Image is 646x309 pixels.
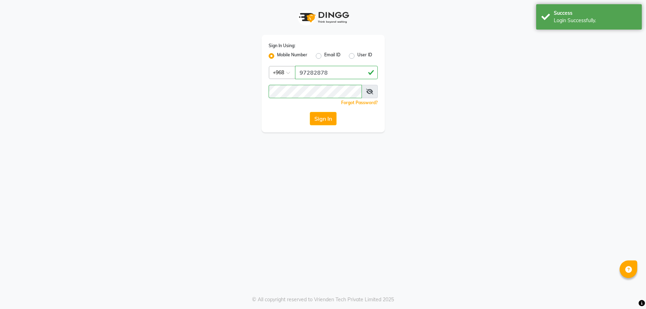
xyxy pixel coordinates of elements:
label: Mobile Number [277,52,307,60]
input: Username [295,66,378,79]
iframe: chat widget [616,281,639,302]
label: User ID [357,52,372,60]
button: Sign In [310,112,337,125]
a: Forgot Password? [341,100,378,105]
input: Username [269,85,362,98]
img: logo1.svg [295,7,351,28]
div: Success [554,10,636,17]
div: Login Successfully. [554,17,636,24]
label: Sign In Using: [269,43,295,49]
label: Email ID [324,52,340,60]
